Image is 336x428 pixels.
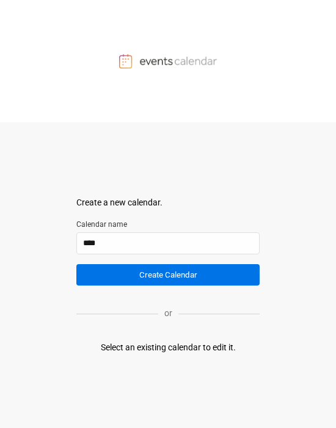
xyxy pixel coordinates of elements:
label: Calendar name [76,219,260,230]
button: Create Calendar [76,264,260,286]
img: Events Calendar [119,54,217,68]
div: Select an existing calendar to edit it. [101,341,236,354]
p: or [158,307,178,320]
div: Create a new calendar. [76,196,260,209]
